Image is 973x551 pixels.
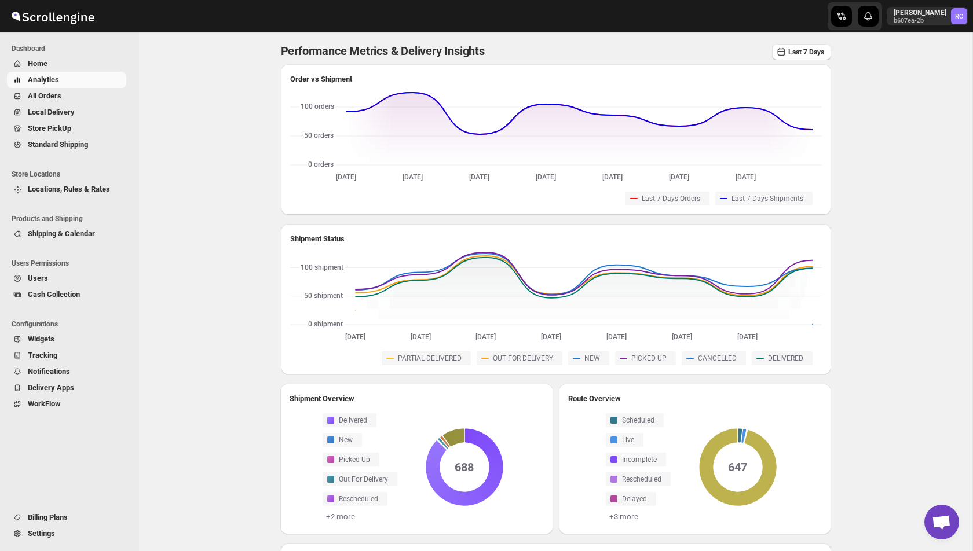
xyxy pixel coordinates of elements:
text: [DATE] [345,333,365,341]
button: Scheduled [606,413,664,427]
span: DELIVERED [768,354,803,363]
span: PARTIAL DELIVERED [398,354,462,363]
button: Widgets [7,331,126,347]
span: Locations, Rules & Rates [28,185,110,193]
span: OUT FOR DELIVERY [493,354,553,363]
span: Standard Shipping [28,140,88,149]
span: NEW [584,354,600,363]
span: Widgets [28,335,54,343]
text: [DATE] [536,173,556,181]
span: All Orders [28,91,61,100]
div: Open chat [924,505,959,539]
span: Settings [28,529,55,538]
button: New [323,433,362,447]
button: CANCELLED [682,351,746,365]
span: Dashboard [12,44,131,53]
button: Rescheduled [606,472,671,486]
text: [DATE] [336,173,356,181]
button: Last 7 Days [772,44,831,60]
span: Products and Shipping [12,214,131,223]
span: Store PickUp [28,124,71,133]
text: [DATE] [671,333,692,341]
span: Live [622,435,634,445]
button: PICKED UP [615,351,676,365]
span: Scheduled [622,416,654,425]
button: DELIVERED [752,351,813,365]
button: +2 more [323,512,359,521]
span: PICKED UP [631,354,667,363]
span: Rescheduled [339,494,378,504]
button: Locations, Rules & Rates [7,181,126,197]
button: Settings [7,526,126,542]
text: 0 orders [308,160,334,168]
text: [DATE] [737,333,757,341]
button: Out For Delivery [323,472,397,486]
text: [DATE] [403,173,423,181]
button: Picked Up [323,453,379,466]
span: WorkFlow [28,399,61,408]
button: Home [7,56,126,72]
text: 100 orders [301,102,334,111]
span: Delivery Apps [28,383,74,392]
span: Notifications [28,367,70,376]
button: Incomplete [606,453,666,466]
h2: Order vs Shipment [290,74,822,85]
text: RC [955,13,963,20]
span: Rahul Chopra [951,8,967,24]
span: Incomplete [622,455,657,464]
button: PARTIAL DELIVERED [382,351,471,365]
span: Configurations [12,319,131,329]
button: Analytics [7,72,126,88]
button: Last 7 Days Shipments [715,192,813,205]
text: [DATE] [669,173,689,181]
text: 50 orders [303,131,333,139]
button: Delivery Apps [7,380,126,396]
span: Out For Delivery [339,475,388,484]
button: Delivered [323,413,376,427]
button: Cash Collection [7,286,126,303]
span: Billing Plans [28,513,68,521]
text: [DATE] [469,173,489,181]
span: New [339,435,353,445]
p: Performance Metrics & Delivery Insights [281,44,485,61]
button: All Orders [7,88,126,104]
button: Shipping & Calendar [7,226,126,242]
span: CANCELLED [698,354,737,363]
button: Notifications [7,363,126,380]
span: Delivered [339,416,367,425]
span: Picked Up [339,455,370,464]
text: [DATE] [475,333,496,341]
text: [DATE] [410,333,430,341]
text: 100 shipment [301,263,343,271]
span: Tracking [28,351,57,359]
button: NEW [568,351,609,365]
text: 0 shipment [308,320,343,328]
button: Delayed [606,492,656,506]
span: Delayed [622,494,647,504]
span: Shipping & Calendar [28,229,95,238]
span: Local Delivery [28,108,75,116]
text: [DATE] [606,333,627,341]
p: [PERSON_NAME] [894,8,946,17]
button: Users [7,270,126,286]
span: Analytics [28,75,59,84]
text: [DATE] [541,333,561,341]
button: Tracking [7,347,126,363]
span: Users [28,274,48,282]
span: Last 7 Days [788,48,824,56]
h2: Shipment Overview [290,393,543,405]
text: 50 shipment [303,292,342,300]
button: User menu [887,7,968,25]
button: Last 7 Days Orders [625,192,709,205]
text: [DATE] [736,173,756,181]
button: OUT FOR DELIVERY [477,351,562,365]
text: [DATE] [602,173,623,181]
span: Last 7 Days Shipments [731,194,803,203]
h2: Route Overview [568,393,822,405]
button: Billing Plans [7,509,126,526]
span: Home [28,59,47,68]
span: Last 7 Days Orders [642,194,700,203]
button: +3 more [606,512,642,521]
span: Users Permissions [12,259,131,268]
span: Cash Collection [28,290,80,299]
